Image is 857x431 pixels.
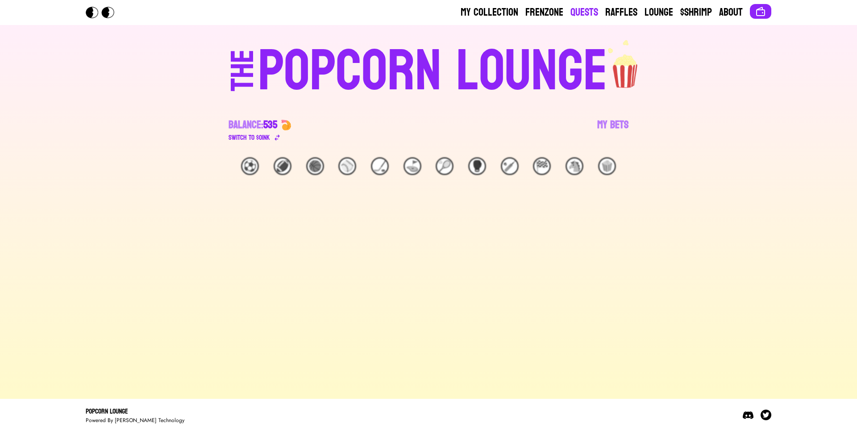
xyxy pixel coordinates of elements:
[761,410,771,420] img: Twitter
[281,120,291,130] img: 🍤
[743,410,753,420] img: Discord
[607,39,644,89] img: popcorn
[86,7,121,18] img: Popcorn
[371,157,389,175] div: 🏒
[229,118,277,132] div: Balance:
[86,406,184,417] div: Popcorn Lounge
[501,157,519,175] div: 🏏
[436,157,453,175] div: 🎾
[461,5,518,20] a: My Collection
[86,417,184,424] div: Powered By [PERSON_NAME] Technology
[154,39,703,100] a: THEPOPCORN LOUNGEpopcorn
[258,43,607,100] div: POPCORN LOUNGE
[566,157,583,175] div: 🐴
[755,6,766,17] img: Connect wallet
[597,118,628,143] a: My Bets
[274,157,291,175] div: 🏈
[598,157,616,175] div: 🍿
[468,157,486,175] div: 🥊
[719,5,743,20] a: About
[229,132,270,143] div: Switch to $ OINK
[241,157,259,175] div: ⚽️
[306,157,324,175] div: 🏀
[680,5,712,20] a: $Shrimp
[263,115,277,134] span: 535
[645,5,673,20] a: Lounge
[570,5,598,20] a: Quests
[404,157,421,175] div: ⛳️
[338,157,356,175] div: ⚾️
[605,5,637,20] a: Raffles
[525,5,563,20] a: Frenzone
[533,157,551,175] div: 🏁
[227,50,259,109] div: THE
